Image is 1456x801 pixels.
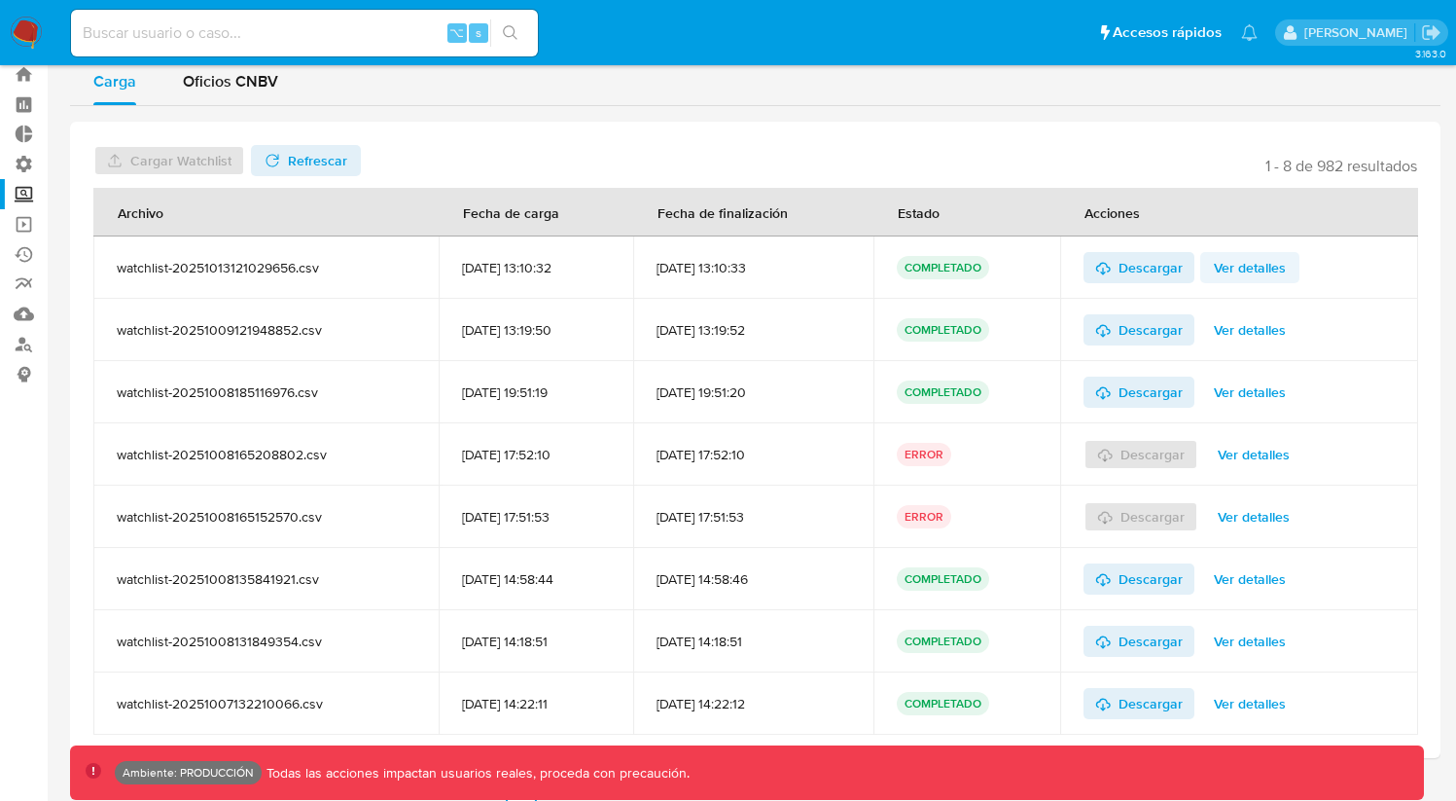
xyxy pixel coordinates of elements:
[262,764,690,783] p: Todas las acciones impactan usuarios reales, proceda con precaución.
[1241,24,1258,41] a: Notificaciones
[490,19,530,47] button: search-icon
[1113,22,1222,43] span: Accesos rápidos
[476,23,481,42] span: s
[449,23,464,42] span: ⌥
[1415,46,1446,61] span: 3.163.0
[71,20,538,46] input: Buscar usuario o caso...
[123,769,254,777] p: Ambiente: PRODUCCIÓN
[1421,22,1441,43] a: Salir
[1304,23,1414,42] p: gonzalo.prendes@mercadolibre.com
